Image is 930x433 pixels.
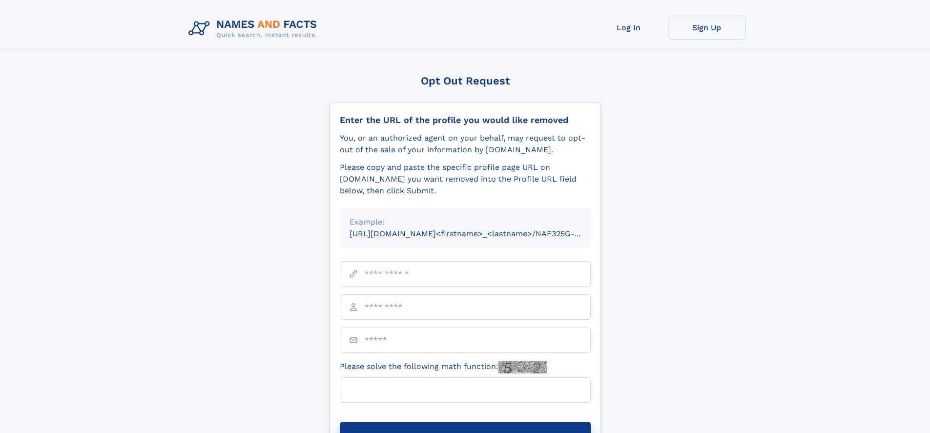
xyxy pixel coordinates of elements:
[340,115,591,125] div: Enter the URL of the profile you would like removed
[340,361,547,373] label: Please solve the following math function:
[340,132,591,156] div: You, or an authorized agent on your behalf, may request to opt-out of the sale of your informatio...
[330,75,601,87] div: Opt Out Request
[350,229,609,238] small: [URL][DOMAIN_NAME]<firstname>_<lastname>/NAF325G-xxxxxxxx
[590,16,668,40] a: Log In
[350,216,581,228] div: Example:
[668,16,746,40] a: Sign Up
[185,16,325,42] img: Logo Names and Facts
[340,162,591,197] div: Please copy and paste the specific profile page URL on [DOMAIN_NAME] you want removed into the Pr...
